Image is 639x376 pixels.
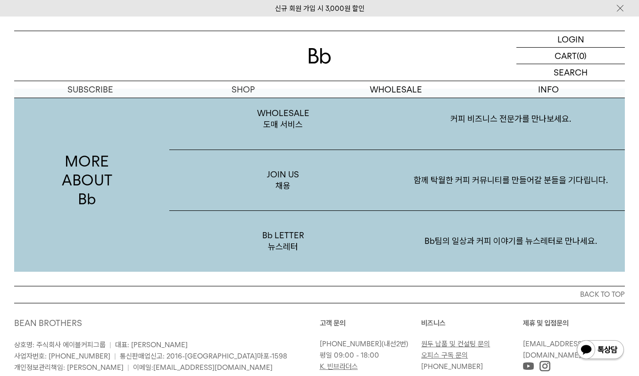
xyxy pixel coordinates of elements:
[14,286,625,303] button: BACK TO TOP
[320,338,417,350] p: (내선2번)
[555,48,577,64] p: CART
[167,81,320,98] a: SHOP
[109,341,111,349] span: |
[397,94,625,143] p: 커피 비즈니스 전문가를 만나보세요.
[320,318,422,329] p: 고객 문의
[14,81,167,98] a: SUBSCRIBE
[516,48,625,64] a: CART (0)
[120,352,287,360] span: 통신판매업신고: 2016-[GEOGRAPHIC_DATA]마포-1598
[14,352,110,360] span: 사업자번호: [PHONE_NUMBER]
[421,318,523,329] p: 비즈니스
[320,350,417,361] p: 평일 09:00 - 18:00
[169,150,625,211] a: JOIN US채용 함께 탁월한 커피 커뮤니티를 만들어갈 분들을 기다립니다.
[557,31,584,47] p: LOGIN
[275,4,365,13] a: 신규 회원 가입 시 3,000원 할인
[523,318,625,329] p: 제휴 및 입점문의
[115,341,188,349] span: 대표: [PERSON_NAME]
[169,89,397,150] p: WHOLESALE 도매 서비스
[320,81,473,98] p: WHOLESALE
[14,363,124,372] span: 개인정보관리책임: [PERSON_NAME]
[421,351,468,359] a: 오피스 구독 문의
[14,318,82,328] a: BEAN BROTHERS
[554,64,588,81] p: SEARCH
[421,340,490,348] a: 원두 납품 및 컨설팅 문의
[397,217,625,266] p: Bb팀의 일상과 커피 이야기를 뉴스레터로 만나세요.
[397,156,625,205] p: 함께 탁월한 커피 커뮤니티를 만들어갈 분들을 기다립니다.
[114,352,116,360] span: |
[133,363,273,372] span: 이메일:
[169,211,625,272] a: Bb LETTER뉴스레터 Bb팀의 일상과 커피 이야기를 뉴스레터로 만나세요.
[14,341,106,349] span: 상호명: 주식회사 에이블커피그룹
[169,211,397,272] p: Bb LETTER 뉴스레터
[169,150,397,211] p: JOIN US 채용
[472,81,625,98] p: INFO
[14,89,160,272] p: MORE ABOUT Bb
[421,362,483,371] a: [PHONE_NUMBER]
[577,48,587,64] p: (0)
[320,340,382,348] a: [PHONE_NUMBER]
[516,31,625,48] a: LOGIN
[308,48,331,64] img: 로고
[523,340,584,359] a: [EMAIL_ADDRESS][DOMAIN_NAME]
[320,362,358,371] a: K. 빈브라더스
[576,339,625,362] img: 카카오톡 채널 1:1 채팅 버튼
[169,89,625,150] a: WHOLESALE도매 서비스 커피 비즈니스 전문가를 만나보세요.
[153,363,273,372] a: [EMAIL_ADDRESS][DOMAIN_NAME]
[127,363,129,372] span: |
